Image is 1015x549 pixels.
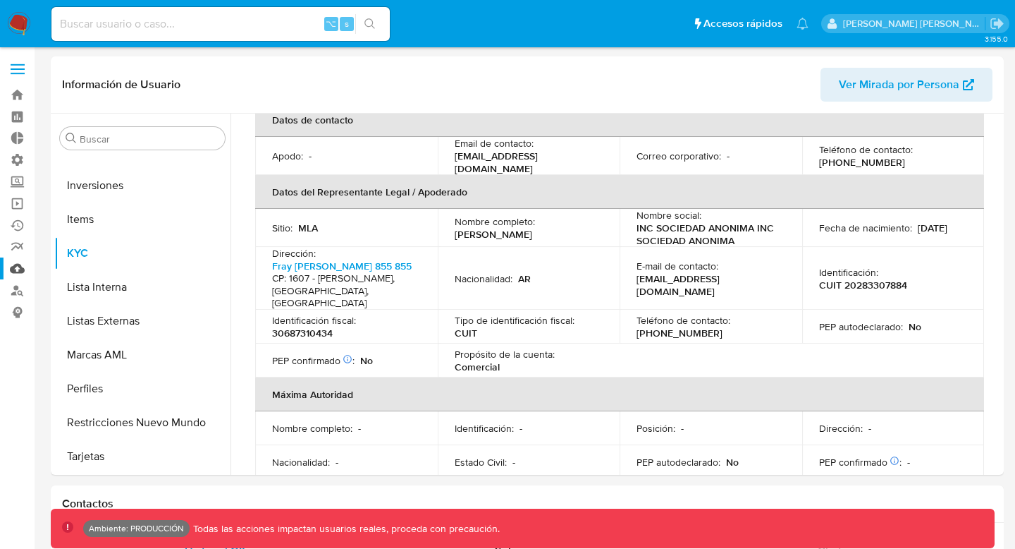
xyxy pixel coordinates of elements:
input: Buscar [80,133,219,145]
p: MLA [298,222,318,234]
button: Restricciones Nuevo Mundo [54,406,230,440]
p: No [909,320,921,333]
p: - [868,422,871,435]
p: CUIT 20283307884 [819,279,907,291]
p: Propósito de la cuenta : [455,348,555,361]
p: Nacionalidad : [272,456,330,469]
button: Marcas AML [54,338,230,372]
p: [PHONE_NUMBER] [636,327,722,339]
p: Nacionalidad : [455,272,512,285]
button: KYC [54,236,230,270]
span: Accesos rápidos [703,16,782,31]
p: Identificación : [819,266,878,279]
a: Fray [PERSON_NAME] 855 855 [272,259,412,273]
p: Tipo de identificación fiscal : [455,314,574,327]
p: Nombre completo : [455,215,535,228]
p: - [907,456,910,469]
p: [PHONE_NUMBER] [819,156,905,169]
p: - [512,456,515,469]
p: [PERSON_NAME] [455,228,532,241]
p: Nombre social : [636,209,701,222]
p: Sitio : [272,222,293,234]
button: Buscar [66,133,77,144]
p: Ambiente: PRODUCCIÓN [89,526,184,531]
span: ⌥ [326,17,336,30]
button: Inversiones [54,169,230,203]
h1: Contactos [62,497,992,511]
p: Dirección : [272,247,316,260]
p: PEP confirmado : [819,456,902,469]
p: [EMAIL_ADDRESS][DOMAIN_NAME] [636,272,780,298]
p: Estado Civil : [455,456,507,469]
p: CUIT [455,327,477,339]
p: Correo corporativo : [636,150,721,162]
p: Identificación fiscal : [272,314,356,327]
p: PEP autodeclarado : [819,320,903,333]
p: stella.andriano@mercadolibre.com [843,17,985,30]
p: Email de contacto : [455,137,534,150]
input: Buscar usuario o caso... [51,15,390,33]
button: Items [54,203,230,236]
button: Lista Interna [54,270,230,304]
th: Datos de contacto [255,103,984,137]
button: Listas Externas [54,304,230,338]
button: Ver Mirada por Persona [820,68,992,102]
p: No [360,354,373,367]
p: No [726,456,739,469]
p: - [519,422,522,435]
p: Teléfono de contacto : [819,143,913,156]
h4: CP: 1607 - [PERSON_NAME], [GEOGRAPHIC_DATA], [GEOGRAPHIC_DATA] [272,272,415,310]
span: Comercial [455,360,500,374]
p: Dirección : [819,422,863,435]
p: Todas las acciones impactan usuarios reales, proceda con precaución. [190,522,500,536]
p: INC SOCIEDAD ANONIMA INC SOCIEDAD ANONIMA [636,222,780,247]
button: search-icon [355,14,384,34]
p: - [336,456,338,469]
span: s [345,17,349,30]
th: Datos del Representante Legal / Apoderado [255,175,984,209]
p: - [309,150,312,162]
p: Teléfono de contacto : [636,314,730,327]
th: Máxima Autoridad [255,378,984,411]
a: Notificaciones [796,18,808,30]
p: Apodo : [272,150,303,162]
p: PEP confirmado : [272,354,355,367]
span: Ver Mirada por Persona [839,68,959,102]
p: AR [518,272,531,285]
p: [DATE] [918,222,947,234]
h1: Información de Usuario [62,78,180,92]
a: Salir [990,16,1004,31]
p: - [681,422,684,435]
p: PEP autodeclarado : [636,456,720,469]
p: Identificación : [455,422,514,435]
p: [EMAIL_ADDRESS][DOMAIN_NAME] [455,150,598,175]
button: Tarjetas [54,440,230,473]
p: - [358,422,361,435]
p: Nombre completo : [272,422,352,435]
p: Posición : [636,422,675,435]
button: Perfiles [54,372,230,406]
p: Fecha de nacimiento : [819,222,912,234]
p: - [727,150,730,162]
p: 30687310434 [272,327,333,339]
p: E-mail de contacto : [636,260,718,272]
